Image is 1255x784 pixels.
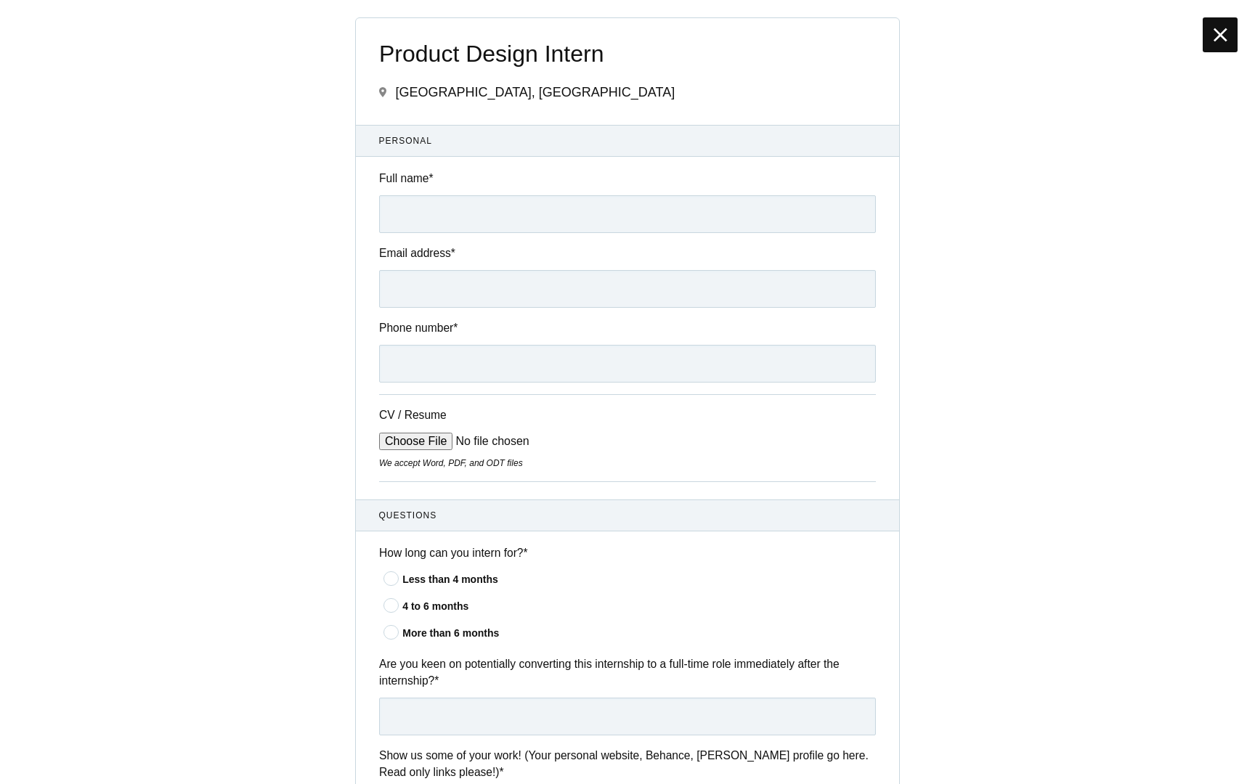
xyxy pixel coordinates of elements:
[379,656,876,690] label: Are you keen on potentially converting this internship to a full-time role immediately after the ...
[379,170,876,187] label: Full name
[379,134,877,147] span: Personal
[379,245,876,261] label: Email address
[379,319,876,336] label: Phone number
[379,544,876,561] label: How long can you intern for?
[379,457,876,470] div: We accept Word, PDF, and ODT files
[379,747,876,781] label: Show us some of your work! (Your personal website, Behance, [PERSON_NAME] profile go here. Read o...
[402,599,876,614] div: 4 to 6 months
[379,407,488,423] label: CV / Resume
[402,572,876,587] div: Less than 4 months
[395,85,675,99] span: [GEOGRAPHIC_DATA], [GEOGRAPHIC_DATA]
[379,41,876,67] span: Product Design Intern
[402,626,876,641] div: More than 6 months
[379,509,877,522] span: Questions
